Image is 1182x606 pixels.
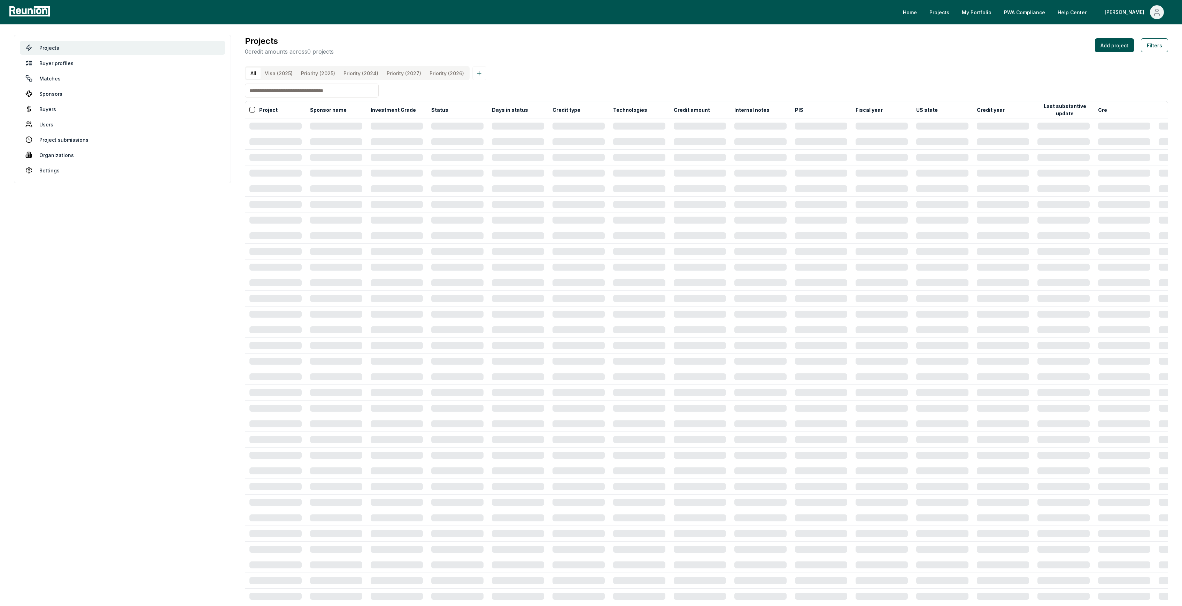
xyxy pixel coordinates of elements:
[245,35,334,47] h3: Projects
[897,5,922,19] a: Home
[1095,38,1134,52] button: Add project
[1099,5,1169,19] button: [PERSON_NAME]
[20,148,225,162] a: Organizations
[20,56,225,70] a: Buyer profiles
[261,68,297,79] button: Visa (2025)
[1105,5,1147,19] div: [PERSON_NAME]
[369,103,417,117] button: Investment Grade
[915,103,939,117] button: US state
[733,103,771,117] button: Internal notes
[924,5,955,19] a: Projects
[246,68,261,79] button: All
[854,103,884,117] button: Fiscal year
[309,103,348,117] button: Sponsor name
[490,103,530,117] button: Days in status
[956,5,997,19] a: My Portfolio
[998,5,1051,19] a: PWA Compliance
[20,117,225,131] a: Users
[897,5,1175,19] nav: Main
[20,41,225,55] a: Projects
[430,103,450,117] button: Status
[612,103,649,117] button: Technologies
[20,102,225,116] a: Buyers
[258,103,279,117] button: Project
[1036,103,1094,117] button: Last substantive update
[975,103,1006,117] button: Credit year
[1052,5,1092,19] a: Help Center
[1141,38,1168,52] button: Filters
[383,68,425,79] button: Priority (2027)
[672,103,711,117] button: Credit amount
[551,103,582,117] button: Credit type
[20,163,225,177] a: Settings
[794,103,805,117] button: PIS
[245,47,334,56] p: 0 credit amounts across 0 projects
[20,133,225,147] a: Project submissions
[1097,103,1120,117] button: Created
[297,68,339,79] button: Priority (2025)
[339,68,383,79] button: Priority (2024)
[20,87,225,101] a: Sponsors
[425,68,468,79] button: Priority (2026)
[20,71,225,85] a: Matches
